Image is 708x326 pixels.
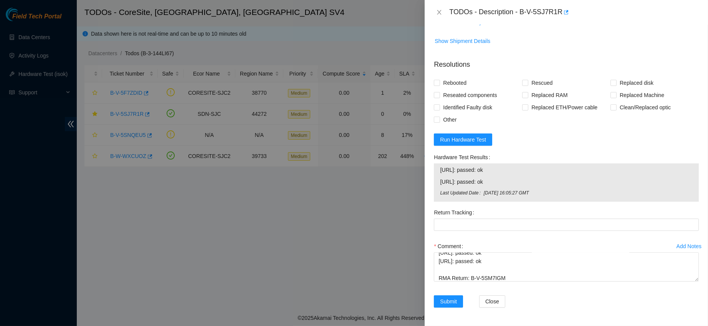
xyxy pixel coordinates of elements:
[617,101,674,114] span: Clean/Replaced optic
[440,178,693,186] span: [URL]: passed: ok
[440,297,457,306] span: Submit
[436,9,442,15] span: close
[440,135,486,144] span: Run Hardware Test
[440,166,693,174] span: [URL]: passed: ok
[434,133,492,146] button: Run Hardware Test
[434,295,463,308] button: Submit
[528,77,556,89] span: Rescued
[484,189,693,197] span: [DATE] 16:05:27 GMT
[440,89,500,101] span: Reseated components
[434,240,466,252] label: Comment
[485,297,499,306] span: Close
[440,101,495,114] span: Identified Faulty disk
[528,89,571,101] span: Replaced RAM
[434,9,445,16] button: Close
[440,189,483,197] span: Last Updated Date
[434,53,699,70] p: Resolutions
[677,244,701,249] div: Add Notes
[434,151,493,163] label: Hardware Test Results
[440,114,460,126] span: Other
[434,206,477,219] label: Return Tracking
[617,77,657,89] span: Replaced disk
[528,101,600,114] span: Replaced ETH/Power cable
[434,252,699,282] textarea: Comment
[676,240,702,252] button: Add Notes
[435,37,490,45] span: Show Shipment Details
[434,35,491,47] button: Show Shipment Details
[440,77,470,89] span: Rebooted
[617,89,667,101] span: Replaced Machine
[479,295,505,308] button: Close
[449,6,699,18] div: TODOs - Description - B-V-5SJ7R1R
[434,219,699,231] input: Return Tracking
